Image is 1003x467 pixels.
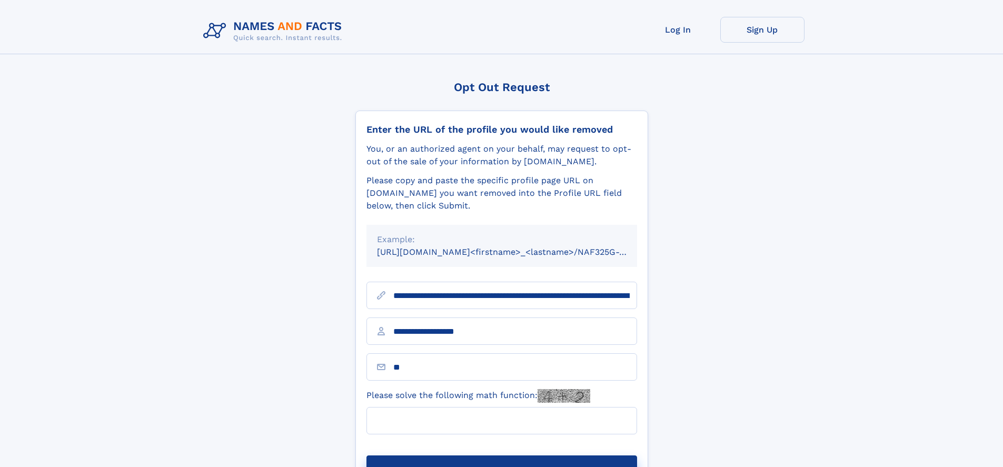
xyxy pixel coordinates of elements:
[366,389,590,403] label: Please solve the following math function:
[377,247,657,257] small: [URL][DOMAIN_NAME]<firstname>_<lastname>/NAF325G-xxxxxxxx
[636,17,720,43] a: Log In
[366,124,637,135] div: Enter the URL of the profile you would like removed
[355,81,648,94] div: Opt Out Request
[366,174,637,212] div: Please copy and paste the specific profile page URL on [DOMAIN_NAME] you want removed into the Pr...
[199,17,351,45] img: Logo Names and Facts
[377,233,627,246] div: Example:
[366,143,637,168] div: You, or an authorized agent on your behalf, may request to opt-out of the sale of your informatio...
[720,17,805,43] a: Sign Up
